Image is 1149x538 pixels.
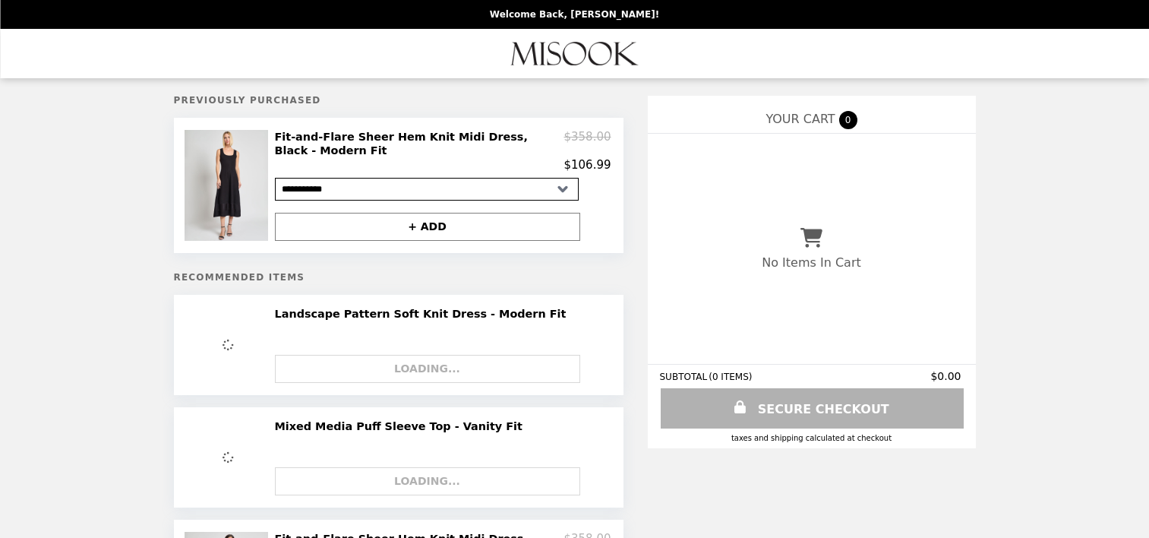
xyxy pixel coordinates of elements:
[275,419,529,433] h2: Mixed Media Puff Sleeve Top - Vanity Fit
[765,112,835,126] span: YOUR CART
[174,272,623,283] h5: Recommended Items
[660,434,964,442] div: Taxes and Shipping calculated at checkout
[511,38,639,69] img: Brand Logo
[174,95,623,106] h5: Previously Purchased
[839,111,857,129] span: 0
[185,130,271,241] img: Fit-and-Flare Sheer Hem Knit Midi Dress, Black - Modern Fit
[563,158,611,172] p: $106.99
[275,307,573,321] h2: Landscape Pattern Soft Knit Dress - Modern Fit
[709,372,752,382] span: ( 0 ITEMS )
[490,9,659,20] p: Welcome Back, [PERSON_NAME]!
[563,130,611,158] p: $358.00
[275,213,580,241] button: + ADD
[930,370,963,382] span: $0.00
[660,372,709,382] span: SUBTOTAL
[762,255,860,270] p: No Items In Cart
[275,130,564,158] h2: Fit-and-Flare Sheer Hem Knit Midi Dress, Black - Modern Fit
[275,178,579,201] select: Select a product variant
